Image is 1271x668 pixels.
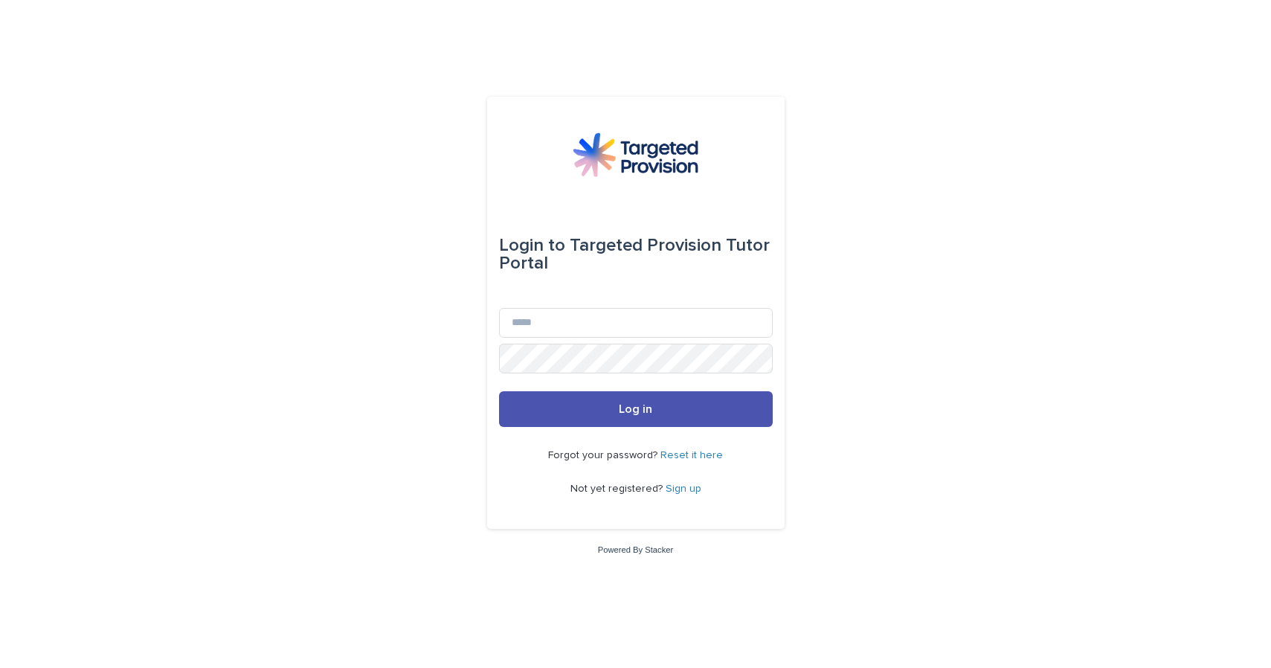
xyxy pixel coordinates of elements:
a: Powered By Stacker [598,545,673,554]
span: Not yet registered? [570,484,666,494]
span: Log in [619,403,652,415]
a: Sign up [666,484,701,494]
button: Log in [499,391,773,427]
div: Targeted Provision Tutor Portal [499,225,773,284]
a: Reset it here [660,450,723,460]
img: M5nRWzHhSzIhMunXDL62 [573,132,698,177]
span: Forgot your password? [548,450,660,460]
span: Login to [499,237,565,254]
